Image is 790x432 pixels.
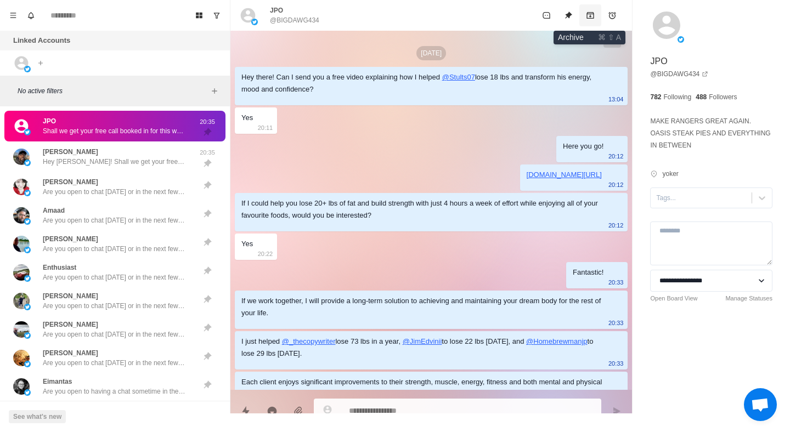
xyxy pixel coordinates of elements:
div: Yes [241,238,253,250]
a: @Stults07 [442,73,475,81]
img: picture [24,66,31,72]
button: Notifications [22,7,39,24]
p: 20:33 [608,317,624,329]
button: Mark as unread [535,4,557,26]
img: picture [24,389,31,396]
p: [PERSON_NAME] [43,177,98,187]
p: Are you open to having a chat sometime in the next few days? [43,386,185,396]
p: Are you open to chat [DATE] or in the next few days? [URL][DOMAIN_NAME] [43,358,185,368]
a: Manage Statuses [725,294,772,303]
p: @BIGDAWG434 [270,15,319,25]
button: Show unread conversations [208,7,225,24]
img: picture [24,332,31,339]
a: @BIGDAWG434 [650,69,708,79]
div: Yes [241,112,253,124]
p: 20:12 [608,150,624,162]
img: picture [24,129,31,135]
p: 782 [650,92,661,102]
img: picture [24,361,31,367]
a: @Homebrewmanjp [526,337,587,345]
p: Are you open to chat [DATE] or in the next few days? [URL][DOMAIN_NAME] [43,272,185,282]
p: Are you open to chat [DATE] or in the next few days Amaad? [URL][DOMAIN_NAME] [43,215,185,225]
p: Followers [709,92,737,102]
div: Here you go! [563,140,603,152]
p: yoker [662,169,678,179]
a: [DOMAIN_NAME][URL] [527,170,602,179]
div: Hey there! Can I send you a free video explaining how I helped lose 18 lbs and transform his ener... [241,71,603,95]
img: picture [678,36,684,43]
button: Add media [287,400,309,422]
p: Are you open to chat [DATE] or in the next few days [PERSON_NAME]? [URL][DOMAIN_NAME] [43,187,185,197]
p: JPO [43,116,56,126]
button: Unpin [557,4,579,26]
button: Quick replies [235,400,257,422]
p: [PERSON_NAME] [43,291,98,301]
img: picture [13,207,30,224]
img: picture [24,190,31,196]
p: Shall we get your free call booked in for this week? [43,126,185,136]
p: Are you open to chat [DATE] or in the next few days? [URL][DOMAIN_NAME] [43,329,185,339]
div: I just helped lose 73 lbs in a year, to lose 22 lbs [DATE], and to lose 29 lbs [DATE]. [241,336,603,360]
p: 20:33 [608,357,624,370]
img: picture [13,293,30,309]
a: @_thecopywriter [282,337,336,345]
p: 13:04 [608,93,624,105]
img: picture [13,378,30,395]
img: picture [24,160,31,166]
button: Add account [34,56,47,70]
p: Are you open to chat [DATE] or in the next few days? [URL][DOMAIN_NAME] [43,301,185,311]
img: picture [24,304,31,310]
img: picture [13,264,30,281]
p: 20:33 [608,276,624,288]
button: Board View [190,7,208,24]
img: picture [24,218,31,225]
div: Each client enjoys significant improvements to their strength, muscle, energy, fitness and both m... [241,376,603,400]
p: 20:35 [194,148,221,157]
p: 20:22 [258,248,273,260]
div: If we work together, I will provide a long-term solution to achieving and maintaining your dream ... [241,295,603,319]
button: Reply with AI [261,400,283,422]
p: JPO [270,5,283,15]
img: picture [13,149,30,165]
p: 488 [696,92,707,102]
a: Open Board View [650,294,697,303]
p: [DATE] [416,46,446,60]
p: [PERSON_NAME] [43,320,98,329]
p: Following [664,92,692,102]
button: See what's new [9,410,66,423]
p: 20:35 [194,117,221,127]
div: Fantastic! [573,266,603,278]
p: JPO [650,55,667,68]
p: [PERSON_NAME] [43,234,98,244]
img: picture [13,236,30,252]
img: picture [24,275,31,282]
img: picture [24,247,31,253]
a: @JimEdvinii [403,337,442,345]
p: MAKE RANGERS GREAT AGAIN. OASIS STEAK PIES AND EVERYTHING IN BETWEEN [650,115,772,151]
p: No active filters [18,86,208,96]
p: Amaad [43,206,65,215]
p: Linked Accounts [13,35,70,46]
button: Menu [4,7,22,24]
img: picture [13,350,30,366]
button: Archive [579,4,601,26]
p: [PERSON_NAME] [43,348,98,358]
button: Add filters [208,84,221,98]
div: If I could help you lose 20+ lbs of fat and build strength with just 4 hours a week of effort whi... [241,197,603,221]
a: Open chat [744,388,777,421]
p: 20:12 [608,179,624,191]
p: 20:12 [608,219,624,231]
p: Eimantas [43,377,72,386]
img: picture [13,321,30,338]
p: 20:11 [258,122,273,134]
p: Enthusiast [43,263,76,272]
img: picture [251,19,258,25]
button: Send message [606,400,628,422]
img: picture [13,179,30,195]
p: Are you open to chat [DATE] or in the next few days [PERSON_NAME]? [URL][DOMAIN_NAME] [43,244,185,254]
p: Hey [PERSON_NAME]! Shall we get your free call booked in for this week? [43,157,185,167]
button: Add reminder [601,4,623,26]
p: [PERSON_NAME] [43,147,98,157]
